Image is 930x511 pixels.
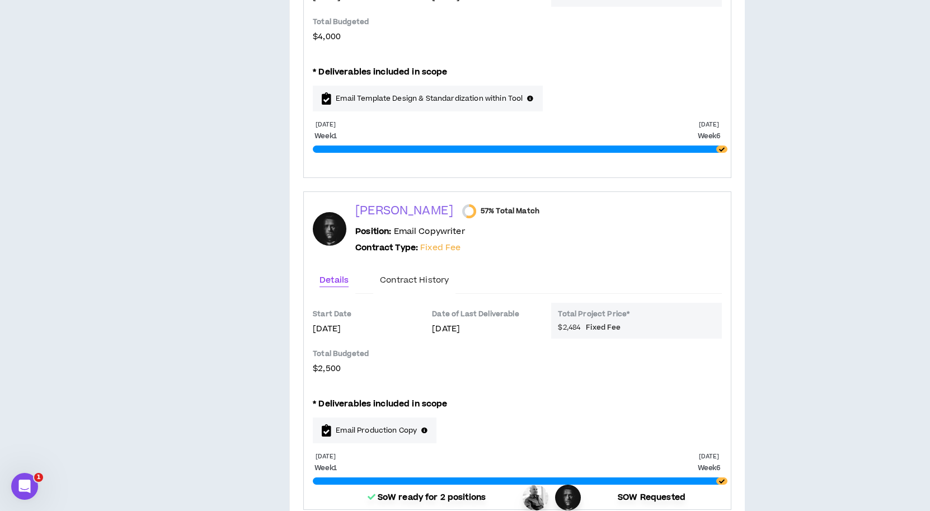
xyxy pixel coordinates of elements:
p: $2,500 [313,363,421,375]
b: Position: [355,226,391,237]
p: * Deliverables included in scope [313,66,447,78]
p: SoW ready for 2 positions [368,491,486,504]
div: Details [320,274,349,287]
p: [PERSON_NAME] [355,203,453,219]
p: Week 1 [314,131,337,141]
p: Total Budgeted [313,17,421,31]
span: Email Production Copy [336,426,417,435]
iframe: Intercom live chat [11,473,38,500]
p: Week 6 [698,131,720,141]
p: Total Budgeted [313,349,421,363]
div: Contract History [380,274,449,287]
span: Email Template Design & Standardization within Tool [336,94,523,103]
p: Total Project Price* [558,310,715,323]
p: [DATE] [313,323,421,335]
p: Week 6 [698,463,720,473]
p: Date of Last Deliverable [432,310,519,318]
span: 57% Total Match [481,207,539,215]
b: Contract Type: [355,242,418,254]
p: [DATE] [699,452,718,461]
span: $2,484 [558,323,580,332]
span: 1 [34,473,43,482]
p: * Deliverables included in scope [313,398,447,410]
p: [DATE] [316,120,335,129]
p: SOW Requested [618,491,685,504]
p: $4,000 [313,31,421,43]
span: Fixed Fee [420,242,461,254]
p: Week 1 [314,463,337,473]
div: Jason C. [313,212,346,246]
p: [DATE] [432,323,540,335]
span: Fixed Fee [586,323,621,332]
p: Email Copywriter [355,226,465,238]
p: [DATE] [699,120,718,129]
p: [DATE] [316,452,335,461]
p: Start Date [313,310,351,318]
